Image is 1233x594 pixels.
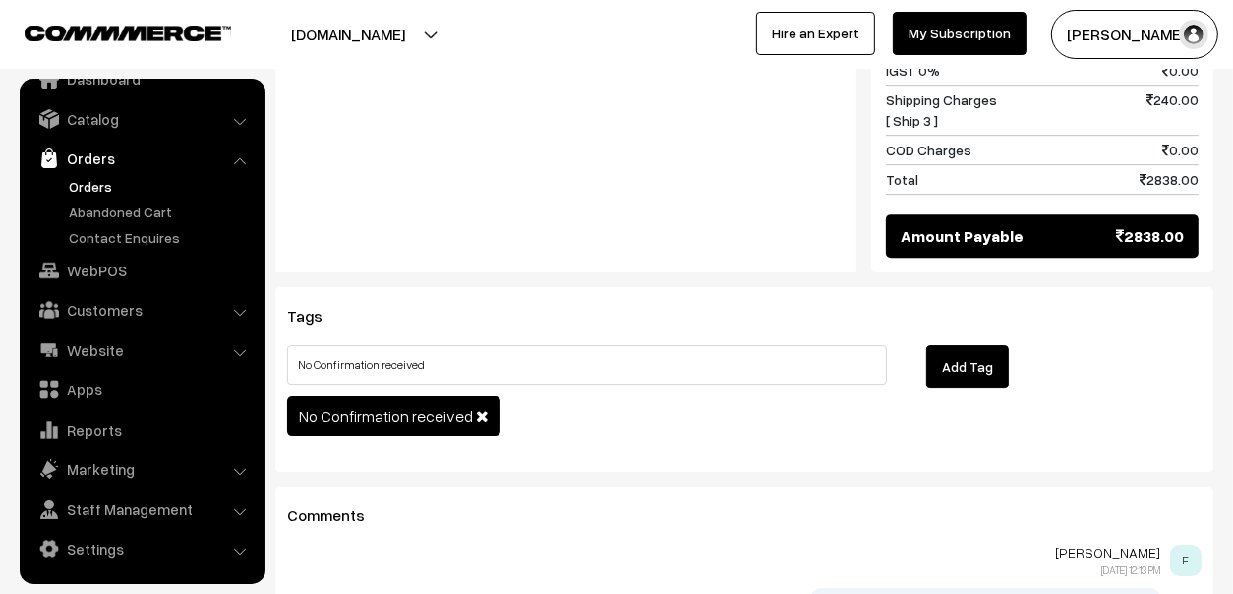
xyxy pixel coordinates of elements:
[1051,10,1218,59] button: [PERSON_NAME]…
[287,505,388,525] span: Comments
[25,451,259,487] a: Marketing
[1101,564,1160,576] span: [DATE] 12:13 PM
[287,545,1160,561] p: [PERSON_NAME]
[756,12,875,55] a: Hire an Expert
[222,10,474,59] button: [DOMAIN_NAME]
[25,26,231,40] img: COMMMERCE
[64,227,259,248] a: Contact Enquires
[287,345,887,385] input: Add Tag
[1146,89,1199,131] span: 240.00
[25,101,259,137] a: Catalog
[1162,140,1199,160] span: 0.00
[287,306,346,326] span: Tags
[25,492,259,527] a: Staff Management
[886,140,971,160] span: COD Charges
[886,169,918,190] span: Total
[893,12,1027,55] a: My Subscription
[1116,224,1184,248] span: 2838.00
[64,202,259,222] a: Abandoned Cart
[25,61,259,96] a: Dashboard
[25,253,259,288] a: WebPOS
[25,292,259,327] a: Customers
[25,332,259,368] a: Website
[25,412,259,447] a: Reports
[25,531,259,566] a: Settings
[25,141,259,176] a: Orders
[25,372,259,407] a: Apps
[64,176,259,197] a: Orders
[1140,169,1199,190] span: 2838.00
[926,345,1009,388] button: Add Tag
[901,224,1024,248] span: Amount Payable
[886,89,997,131] span: Shipping Charges [ Ship 3 ]
[1162,60,1199,81] span: 0.00
[25,20,197,43] a: COMMMERCE
[1170,545,1202,576] span: E
[886,60,940,81] span: IGST 0%
[299,406,473,426] span: No Confirmation received
[1179,20,1208,49] img: user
